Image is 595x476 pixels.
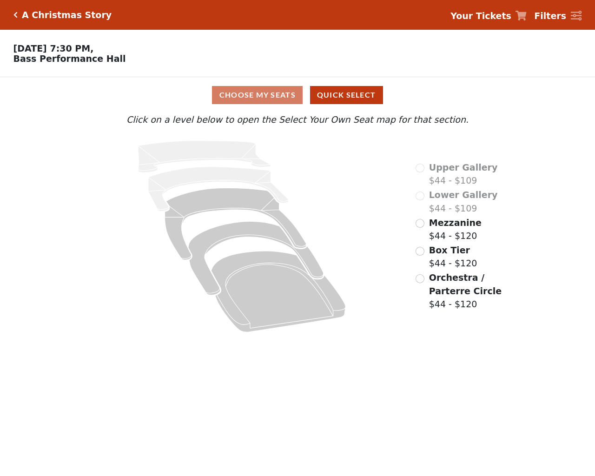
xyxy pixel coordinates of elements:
[22,10,112,20] h5: A Christmas Story
[13,12,18,18] a: Click here to go back to filters
[429,271,514,311] label: $44 - $120
[429,218,482,228] span: Mezzanine
[148,167,288,212] path: Lower Gallery - Seats Available: 0
[429,244,477,270] label: $44 - $120
[534,9,582,23] a: Filters
[429,216,482,243] label: $44 - $120
[429,190,498,200] span: Lower Gallery
[450,11,511,21] strong: Your Tickets
[81,113,514,126] p: Click on a level below to open the Select Your Own Seat map for that section.
[429,162,498,172] span: Upper Gallery
[429,188,498,215] label: $44 - $109
[310,86,383,104] button: Quick Select
[138,141,271,172] path: Upper Gallery - Seats Available: 0
[450,9,527,23] a: Your Tickets
[429,245,470,255] span: Box Tier
[534,11,566,21] strong: Filters
[429,272,502,296] span: Orchestra / Parterre Circle
[429,161,498,187] label: $44 - $109
[211,251,345,332] path: Orchestra / Parterre Circle - Seats Available: 237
